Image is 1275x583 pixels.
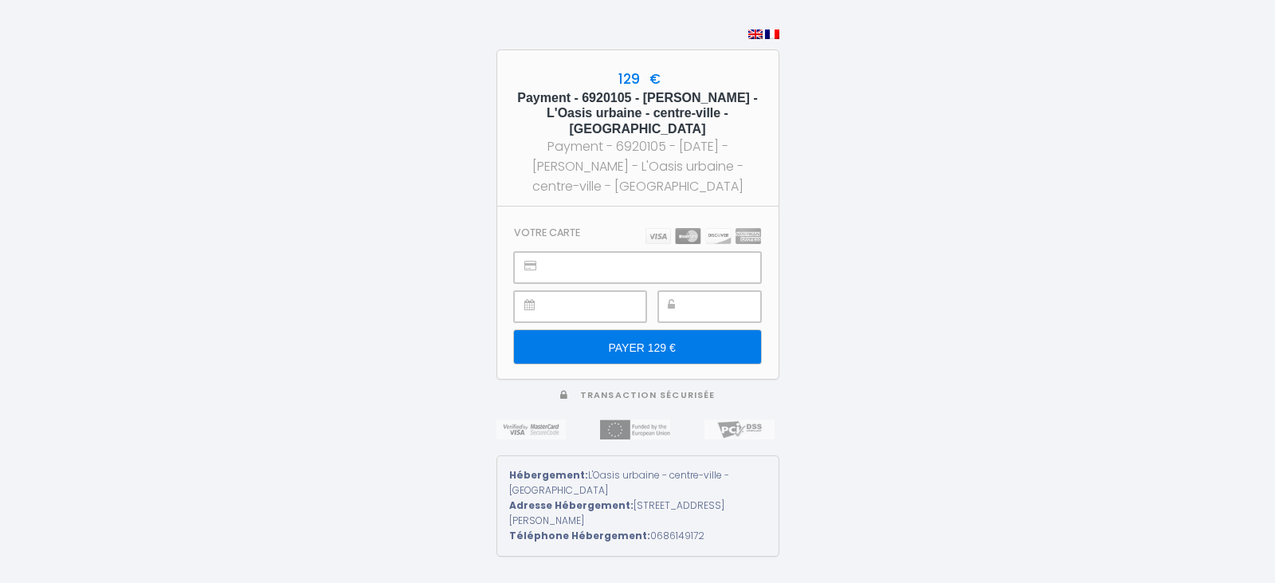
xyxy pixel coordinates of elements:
[580,389,715,401] span: Transaction sécurisée
[694,292,760,321] iframe: Secure payment input frame
[509,498,634,512] strong: Adresse Hébergement:
[509,498,767,529] div: [STREET_ADDRESS][PERSON_NAME]
[509,468,767,498] div: L'Oasis urbaine - centre-ville - [GEOGRAPHIC_DATA]
[514,227,580,238] h3: Votre carte
[645,228,761,244] img: carts.png
[509,529,767,544] div: 0686149172
[512,136,764,196] div: Payment - 6920105 - [DATE] - [PERSON_NAME] - L'Oasis urbaine - centre-ville - [GEOGRAPHIC_DATA]
[550,292,645,321] iframe: Secure payment input frame
[765,30,779,39] img: fr.png
[550,253,759,282] iframe: Secure payment input frame
[748,30,763,39] img: en.png
[509,529,650,542] strong: Téléphone Hébergement:
[509,468,588,482] strong: Hébergement:
[514,330,760,364] input: PAYER 129 €
[614,69,661,89] span: 129 €
[512,90,764,136] h5: Payment - 6920105 - [PERSON_NAME] - L'Oasis urbaine - centre-ville - [GEOGRAPHIC_DATA]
